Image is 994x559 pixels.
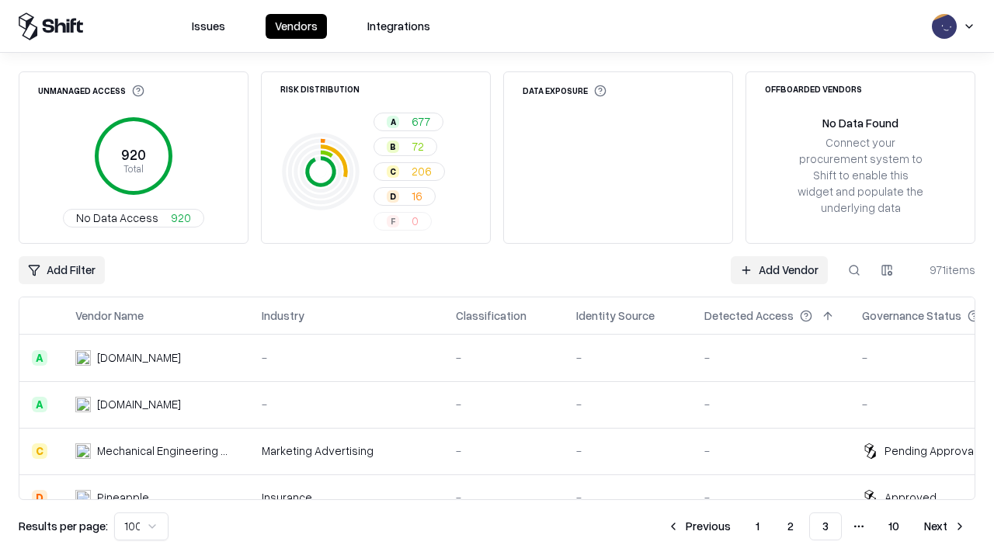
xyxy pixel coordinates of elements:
div: - [704,349,837,366]
div: Governance Status [862,307,961,324]
button: Integrations [358,14,440,39]
div: Risk Distribution [280,85,360,93]
div: [DOMAIN_NAME] [97,349,181,366]
button: Next [915,512,975,540]
img: Pineapple [75,490,91,505]
span: 206 [412,163,432,179]
div: B [387,141,399,153]
div: Unmanaged Access [38,85,144,97]
div: Approved [885,489,937,505]
button: 10 [876,512,912,540]
div: - [576,396,679,412]
span: 72 [412,138,424,155]
div: Pending Approval [885,443,976,459]
div: - [704,396,837,412]
div: - [704,489,837,505]
div: Classification [456,307,527,324]
div: D [32,490,47,505]
div: - [576,349,679,366]
div: - [456,349,551,366]
div: A [32,397,47,412]
div: Industry [262,307,304,324]
button: 2 [775,512,806,540]
img: Mechanical Engineering World [75,443,91,459]
div: A [387,116,399,128]
nav: pagination [658,512,975,540]
tspan: 920 [121,146,146,163]
span: No Data Access [76,210,158,226]
button: No Data Access920 [63,209,204,227]
button: Add Filter [19,256,105,284]
div: Mechanical Engineering World [97,443,237,459]
button: B72 [374,137,437,156]
button: A677 [374,113,443,131]
button: 3 [809,512,842,540]
button: C206 [374,162,445,181]
img: automat-it.com [75,350,91,366]
div: - [456,489,551,505]
button: 1 [743,512,772,540]
button: D16 [374,187,436,206]
div: Insurance [262,489,431,505]
div: C [32,443,47,459]
div: - [262,349,431,366]
img: madisonlogic.com [75,397,91,412]
p: Results per page: [19,518,108,534]
div: - [576,489,679,505]
span: 920 [171,210,191,226]
span: 16 [412,188,422,204]
div: - [576,443,679,459]
div: - [456,396,551,412]
div: Marketing Advertising [262,443,431,459]
span: 677 [412,113,430,130]
button: Issues [182,14,235,39]
div: Pineapple [97,489,149,505]
div: - [456,443,551,459]
div: C [387,165,399,178]
div: Detected Access [704,307,794,324]
div: Connect your procurement system to Shift to enable this widget and populate the underlying data [796,134,925,217]
div: Identity Source [576,307,655,324]
div: D [387,190,399,203]
div: Vendor Name [75,307,144,324]
div: No Data Found [822,115,898,131]
tspan: Total [123,162,144,175]
div: - [262,396,431,412]
button: Previous [658,512,740,540]
button: Vendors [266,14,327,39]
a: Add Vendor [731,256,828,284]
div: A [32,350,47,366]
div: [DOMAIN_NAME] [97,396,181,412]
div: Data Exposure [523,85,606,97]
div: - [704,443,837,459]
div: Offboarded Vendors [765,85,862,93]
div: 971 items [913,262,975,278]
